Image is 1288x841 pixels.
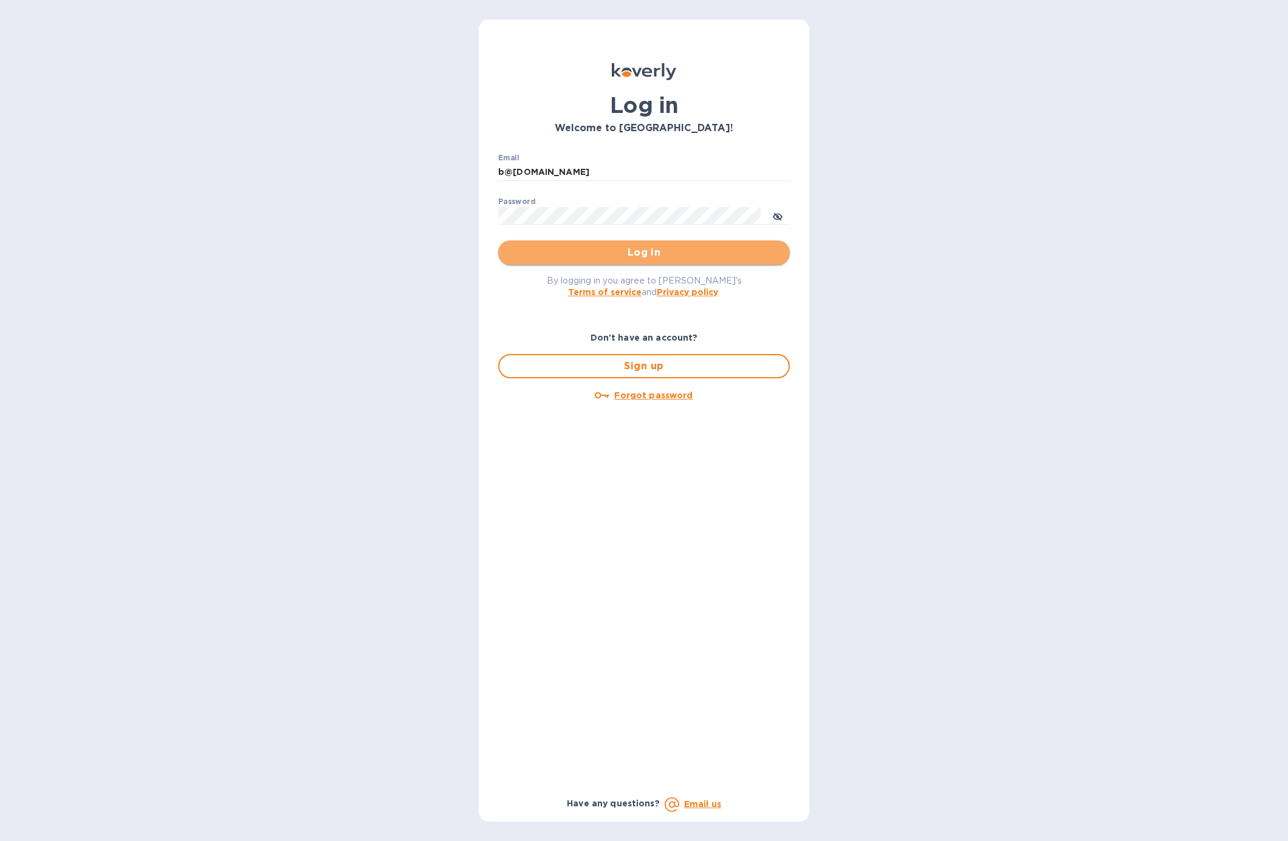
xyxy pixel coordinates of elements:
b: Have any questions? [567,798,660,808]
input: Enter email address [498,163,790,182]
button: Sign up [498,354,790,378]
a: Email us [684,799,721,809]
button: Log in [498,240,790,265]
b: Don't have an account? [591,333,698,342]
a: Terms of service [568,287,642,297]
h1: Log in [498,92,790,118]
span: By logging in you agree to [PERSON_NAME]'s and . [547,276,742,297]
h3: Welcome to [GEOGRAPHIC_DATA]! [498,123,790,134]
a: Privacy policy [657,287,718,297]
span: Sign up [509,359,779,373]
img: Koverly [612,63,676,80]
button: toggle password visibility [766,203,790,228]
span: Log in [508,245,780,260]
u: Forgot password [614,390,693,400]
label: Password [498,198,535,205]
label: Email [498,154,519,162]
